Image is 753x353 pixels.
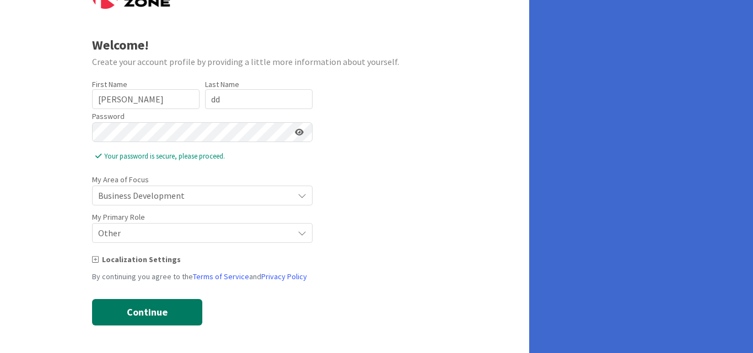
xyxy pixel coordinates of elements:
label: Last Name [205,79,239,89]
label: My Area of Focus [92,174,149,186]
div: Create your account profile by providing a little more information about yourself. [92,55,438,68]
label: Password [92,111,125,122]
div: Localization Settings [92,254,438,265]
button: Continue [92,299,202,325]
span: Your password is secure, please proceed. [95,151,313,162]
label: First Name [92,79,127,89]
span: Business Development [98,188,288,203]
label: My Primary Role [92,211,145,223]
span: Other [98,225,288,241]
div: Welcome! [92,35,438,55]
a: Privacy Policy [261,271,307,281]
a: Terms of Service [193,271,249,281]
div: By continuing you agree to the and [92,271,438,283]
